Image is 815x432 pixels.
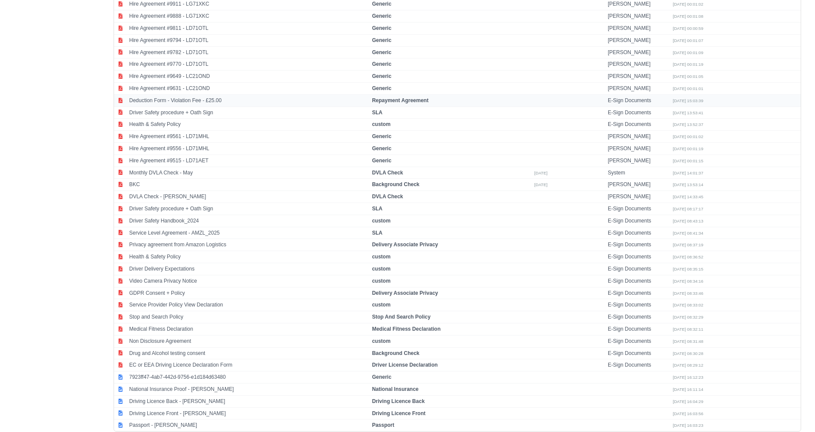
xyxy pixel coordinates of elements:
[673,74,703,79] small: [DATE] 00:01:05
[606,71,671,83] td: [PERSON_NAME]
[127,167,370,179] td: Monthly DVLA Check - May
[606,179,671,191] td: [PERSON_NAME]
[606,311,671,323] td: E-Sign Documents
[673,327,703,332] small: [DATE] 08:32:11
[606,251,671,263] td: E-Sign Documents
[673,411,703,416] small: [DATE] 16:03:56
[372,85,391,91] strong: Generic
[606,119,671,131] td: E-Sign Documents
[372,110,382,116] strong: SLA
[127,203,370,215] td: Driver Safety procedure + Oath Sign
[673,194,703,199] small: [DATE] 14:33:45
[372,314,430,320] strong: Stop And Search Policy
[606,263,671,275] td: E-Sign Documents
[673,62,703,67] small: [DATE] 00:01:19
[606,46,671,58] td: [PERSON_NAME]
[673,26,703,31] small: [DATE] 00:00:59
[673,363,703,368] small: [DATE] 08:29:12
[673,291,703,296] small: [DATE] 08:33:46
[772,390,815,432] iframe: Chat Widget
[127,251,370,263] td: Health & Safety Policy
[606,359,671,371] td: E-Sign Documents
[372,158,391,164] strong: Generic
[606,239,671,251] td: E-Sign Documents
[673,387,703,392] small: [DATE] 16:11:14
[372,97,428,103] strong: Repayment Agreement
[673,315,703,319] small: [DATE] 08:32:29
[673,267,703,271] small: [DATE] 08:35:15
[372,121,391,127] strong: custom
[372,49,391,55] strong: Generic
[372,386,418,392] strong: National Insurance
[127,275,370,287] td: Video Camera Privacy Notice
[372,254,391,260] strong: custom
[127,227,370,239] td: Service Level Agreement - AMZL_2025
[127,83,370,95] td: Hire Agreement #9631 - LC21OND
[606,203,671,215] td: E-Sign Documents
[127,407,370,419] td: Driving Licence Front - [PERSON_NAME]
[372,181,419,187] strong: Background Check
[673,399,703,404] small: [DATE] 16:04:29
[372,326,440,332] strong: Medical Fitness Declaration
[673,231,703,235] small: [DATE] 08:41:34
[127,58,370,71] td: Hire Agreement #9770 - LD71OTL
[372,170,403,176] strong: DVLA Check
[673,423,703,428] small: [DATE] 16:03:23
[673,110,703,115] small: [DATE] 13:53:41
[372,338,391,344] strong: custom
[127,143,370,155] td: Hire Agreement #9556 - LD71MHL
[372,133,391,139] strong: Generic
[372,410,425,416] strong: Driving Licence Front
[127,287,370,299] td: GDPR Consent + Policy
[127,215,370,227] td: Driver Safety Handbook_2024
[606,275,671,287] td: E-Sign Documents
[606,143,671,155] td: [PERSON_NAME]
[535,182,548,187] small: [DATE]
[673,375,703,380] small: [DATE] 16:12:23
[127,119,370,131] td: Health & Safety Policy
[673,14,703,19] small: [DATE] 00:01:08
[673,339,703,344] small: [DATE] 08:31:48
[127,359,370,371] td: EC or EEA Driving Licence Declaration Form
[606,287,671,299] td: E-Sign Documents
[127,155,370,167] td: Hire Agreement #9515 - LD71AET
[673,303,703,307] small: [DATE] 08:33:02
[127,131,370,143] td: Hire Agreement #9561 - LD71MHL
[127,239,370,251] td: Privacy agreement from Amazon Logistics
[606,10,671,23] td: [PERSON_NAME]
[372,422,394,428] strong: Passport
[372,37,391,43] strong: Generic
[606,131,671,143] td: [PERSON_NAME]
[127,383,370,395] td: National Insurance Proof - [PERSON_NAME]
[372,266,391,272] strong: custom
[372,73,391,79] strong: Generic
[127,10,370,23] td: Hire Agreement #9888 - LG71XKC
[372,218,391,224] strong: custom
[606,23,671,35] td: [PERSON_NAME]
[372,230,382,236] strong: SLA
[372,206,382,212] strong: SLA
[127,34,370,46] td: Hire Agreement #9794 - LD71OTL
[372,145,391,152] strong: Generic
[372,193,403,200] strong: DVLA Check
[673,279,703,284] small: [DATE] 08:34:16
[127,46,370,58] td: Hire Agreement #9782 - LD71OTL
[673,146,703,151] small: [DATE] 00:01:19
[127,106,370,119] td: Driver Safety procedure + Oath Sign
[673,122,703,127] small: [DATE] 13:52:37
[606,191,671,203] td: [PERSON_NAME]
[127,323,370,335] td: Medical Fitness Declaration
[673,38,703,43] small: [DATE] 00:01:07
[673,242,703,247] small: [DATE] 08:37:19
[606,155,671,167] td: [PERSON_NAME]
[372,302,391,308] strong: custom
[606,58,671,71] td: [PERSON_NAME]
[673,182,703,187] small: [DATE] 13:53:14
[372,13,391,19] strong: Generic
[606,106,671,119] td: E-Sign Documents
[606,347,671,359] td: E-Sign Documents
[673,2,703,6] small: [DATE] 00:01:02
[372,398,424,404] strong: Driving Licence Back
[127,395,370,407] td: Driving Licence Back - [PERSON_NAME]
